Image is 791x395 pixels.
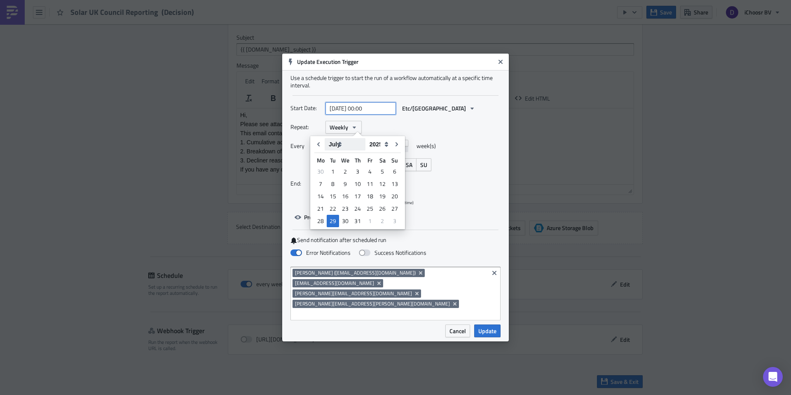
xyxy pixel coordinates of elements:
div: Tue Jul 08 2025 [327,178,339,190]
div: Wed Jul 09 2025 [339,178,351,190]
div: Mon Jul 14 2025 [314,190,327,202]
div: 26 [376,203,388,214]
div: Thu Jul 31 2025 [351,215,364,227]
div: 23 [339,203,351,214]
div: Use a schedule trigger to start the run of a workflow automatically at a specific time interval. [290,74,501,89]
div: 28 [314,215,327,227]
abbr: Saturday [379,156,386,165]
p: 2. Breakdown of acceptance Solar PV / Battery inc SME (.csv) [3,40,393,46]
div: Tue Jul 29 2025 [327,215,339,227]
span: SA [406,160,412,169]
input: YYYY-MM-DD HH:mm [325,102,396,115]
div: 7 [314,178,327,190]
div: Sat Jul 05 2025 [376,165,388,178]
select: Year [365,138,391,150]
abbr: Wednesday [341,156,349,165]
span: Update [478,327,496,335]
div: 17 [351,190,364,202]
div: Thu Jul 24 2025 [351,202,364,215]
div: 18 [364,190,376,202]
abbr: Tuesday [330,156,336,165]
div: 6 [388,166,401,177]
div: 21 [314,203,327,214]
div: Sun Aug 03 2025 [388,215,401,227]
abbr: Sunday [391,156,398,165]
span: Preview next scheduled runs [304,213,376,221]
div: 10 [351,178,364,190]
div: 15 [327,190,339,202]
label: Repeat: [290,121,321,133]
span: [PERSON_NAME][EMAIL_ADDRESS][PERSON_NAME][DOMAIN_NAME] [295,301,450,307]
div: Fri Jul 04 2025 [364,165,376,178]
button: Remove Tag [452,300,459,308]
span: SU [420,160,427,169]
div: Mon Jul 21 2025 [314,202,327,215]
button: Clear selected items [489,268,499,278]
div: 29 [327,215,339,227]
label: Success Notifications [359,249,426,256]
div: Thu Jul 10 2025 [351,178,364,190]
button: Remove Tag [376,279,383,287]
div: 19 [376,190,388,202]
div: Mon Jun 30 2025 [314,165,327,178]
div: Wed Jul 16 2025 [339,190,351,202]
button: Preview next scheduled runs [290,211,380,223]
label: Every [290,140,321,152]
div: Fri Jul 11 2025 [364,178,376,190]
div: Mon Jul 28 2025 [314,215,327,227]
button: Remove Tag [414,289,421,298]
div: 11 [364,178,376,190]
label: Send notification after scheduled run [290,236,501,244]
div: Sat Jul 19 2025 [376,190,388,202]
button: Cancel [445,324,470,337]
div: Mon Jul 07 2025 [314,178,327,190]
span: [EMAIL_ADDRESS][DOMAIN_NAME] [295,280,374,287]
div: Thu Jul 17 2025 [351,190,364,202]
div: Sun Jul 06 2025 [388,165,401,178]
div: 5 [376,166,388,177]
button: Go to previous month [312,138,325,150]
div: Sun Jul 13 2025 [388,178,401,190]
div: 24 [351,203,364,214]
p: This email contains the following: [3,21,393,28]
div: 3 [351,166,364,177]
div: 14 [314,190,327,202]
div: 8 [327,178,339,190]
p: If you have any questions please contact your Relationship Manager. [3,58,393,64]
div: Sat Jul 12 2025 [376,178,388,190]
div: Wed Jul 23 2025 [339,202,351,215]
button: Remove Tag [417,269,425,277]
div: Open Intercom Messenger [763,367,783,387]
div: 2 [339,166,351,177]
button: Weekly [325,121,362,134]
div: 16 [339,190,351,202]
div: Wed Jul 30 2025 [339,215,351,227]
button: SU [416,158,431,171]
span: week(s) [417,140,436,152]
div: Sun Jul 20 2025 [388,190,401,202]
div: 31 [351,215,364,227]
div: 13 [388,178,401,190]
abbr: Thursday [355,156,361,165]
div: 20 [388,190,401,202]
abbr: Friday [367,156,372,165]
button: Close [494,56,507,68]
button: Go to next month [391,138,403,150]
div: Tue Jul 15 2025 [327,190,339,202]
abbr: Monday [317,156,325,165]
button: Update [474,324,501,337]
div: 27 [388,203,401,214]
label: End: [290,177,321,190]
p: 3. Decliner reasons (.csv) [3,49,393,55]
div: 1 [327,166,339,177]
select: Month [325,138,365,150]
div: Tue Jul 01 2025 [327,165,339,178]
span: Etc/[GEOGRAPHIC_DATA] [402,104,466,113]
div: 4 [364,166,376,177]
p: Hi, [3,3,393,10]
div: Fri Aug 01 2025 [364,215,376,227]
div: Fri Jul 25 2025 [364,202,376,215]
div: Thu Jul 03 2025 [351,165,364,178]
div: 12 [376,178,388,190]
label: Error Notifications [290,249,351,256]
